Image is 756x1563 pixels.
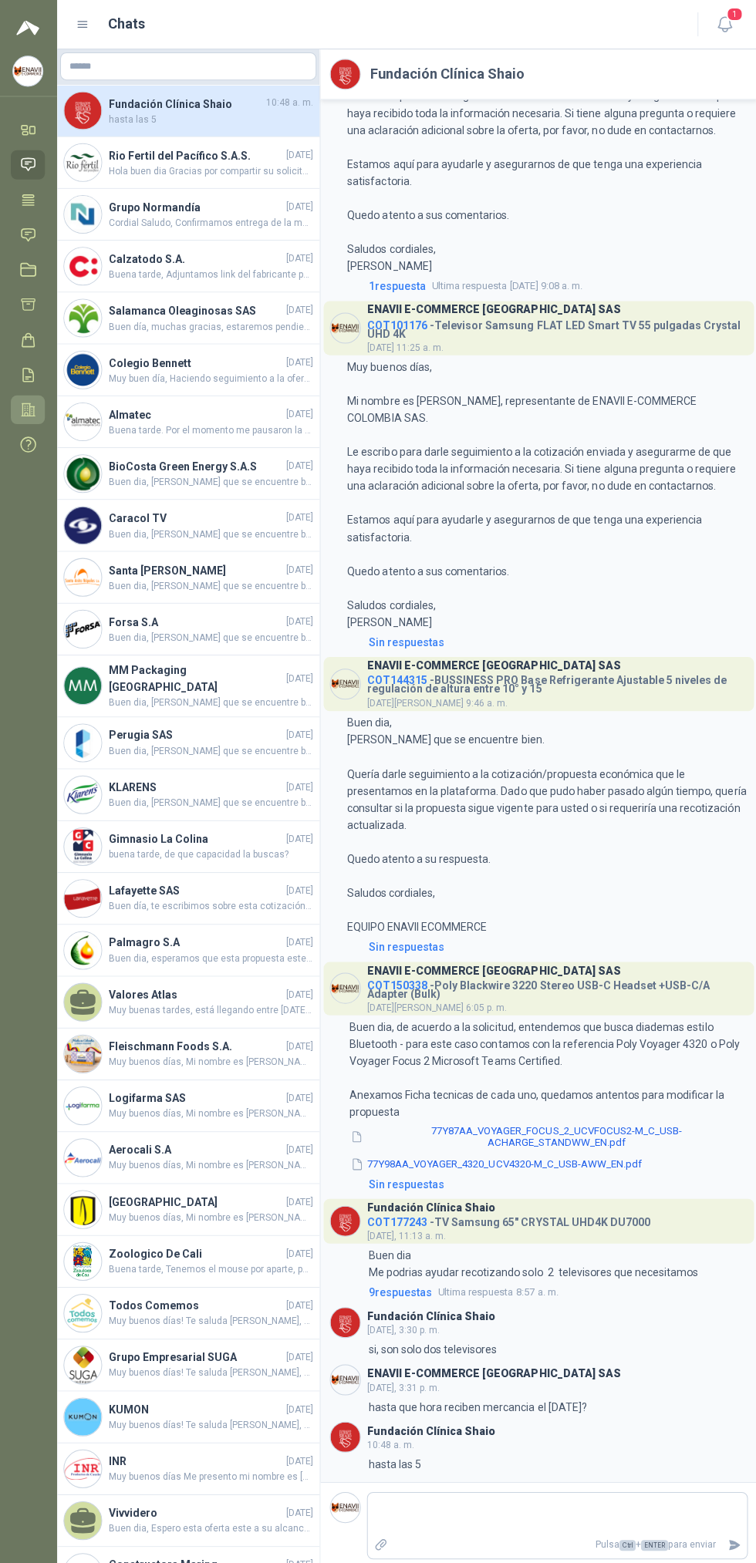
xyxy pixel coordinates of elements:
[367,1434,414,1445] span: 10:48 a. m.
[110,1137,284,1154] h4: Aerocali S.A
[110,776,284,793] h4: KLARENS
[367,1377,440,1388] span: [DATE], 3:31 p. m.
[110,844,314,859] span: buena tarde, de que capacidad la buscas?
[110,405,284,422] h4: Almatec
[331,312,360,342] img: Company Logo
[59,818,320,870] a: Company LogoGimnasio La Colina[DATE]buena tarde, de que capacidad la buscas?
[59,653,320,715] a: Company LogoMM Packaging [GEOGRAPHIC_DATA][DATE]Buen dia, [PERSON_NAME] que se encuentre bien. Qu...
[110,1344,284,1361] h4: Grupo Empresarial SUGA
[287,1501,314,1515] span: [DATE]
[110,560,284,577] h4: Santa [PERSON_NAME]
[331,59,360,89] img: Company Logo
[59,291,320,343] a: Company LogoSalamanca Oleaginosas SAS[DATE]Buen día, muchas gracias, estaremos pendientes
[331,667,360,696] img: Company Logo
[66,877,103,914] img: Company Logo
[347,712,747,932] p: Buen dia, [PERSON_NAME] que se encuentre bien. Quería darle seguimiento a la cotización/propuesta...
[59,1335,320,1386] a: Company LogoGrupo Empresarial SUGA[DATE]Muy buenos días! Te saluda [PERSON_NAME], espero todo se ...
[331,1303,360,1332] img: Company Logo
[287,251,314,265] span: [DATE]
[287,147,314,162] span: [DATE]
[287,354,314,369] span: [DATE]
[287,1294,314,1309] span: [DATE]
[66,825,103,862] img: Company Logo
[110,999,314,1014] span: Muy buenas tardes, está llegando entre [DATE] o [DATE] - aproximadamente viaja con coordinadora 8...
[66,1032,103,1069] img: Company Logo
[721,1526,746,1553] button: Enviar
[110,1034,284,1051] h4: Fleischmann Foods S.A.
[640,1534,667,1545] span: ENTER
[66,1083,103,1120] img: Company Logo
[110,1051,314,1066] span: Muy buenos días, Mi nombre es [PERSON_NAME], representante de ENAVII E-COMMERCE COLOMBIA SAS. Le ...
[110,147,284,163] h4: Rio Fertil del Pacífico S.A.S.
[59,240,320,291] a: Company LogoCalzatodo S.A.[DATE]Buena tarde, Adjuntamos link del fabricante para validacion de es...
[66,928,103,965] img: Company Logo
[368,1526,394,1553] label: Adjuntar archivos
[110,931,284,948] h4: Palmagro S.A
[287,669,314,684] span: [DATE]
[66,1342,103,1379] img: Company Logo
[59,1283,320,1335] a: Company LogoTodos Comemos[DATE]Muy buenos días! Te saluda [PERSON_NAME], espero todo se encuentre...
[349,1152,643,1168] button: 77Y98AA_VOYAGER_4320_UCV4320-M_C_USB-AWW_EN.pdf
[59,973,320,1025] a: Valores Atlas[DATE]Muy buenas tardes, está llegando entre [DATE] o [DATE] - aproximadamente viaja...
[367,1208,650,1222] h4: - TV Samsung 65" CRYSTAL UHD4K DU7000
[66,505,103,542] img: Company Logo
[432,278,582,293] span: [DATE] 9:08 a. m.
[110,982,284,999] h4: Valores Atlas
[367,314,747,337] h4: - Televisor Samsung FLAT LED Smart TV 55 pulgadas Crystal UHD 4K
[110,456,284,473] h4: BioCosta Green Energy S.A.S
[287,457,314,472] span: [DATE]
[66,1445,103,1482] img: Company Logo
[59,136,320,188] a: Company LogoRio Fertil del Pacífico S.A.S.[DATE]Hola buen dia Gracias por compartir su solicitud ...
[287,881,314,895] span: [DATE]
[438,1280,558,1295] span: 8:57 a. m.
[59,188,320,240] a: Company LogoGrupo Normandía[DATE]Cordial Saludo, Confirmamos entrega de la mercancia.
[59,1386,320,1438] a: Company LogoKUMON[DATE]Muy buenos días! Te saluda [PERSON_NAME], espero todo se encuentre muy bie...
[110,1154,314,1169] span: Muy buenos días, Mi nombre es [PERSON_NAME], representante de ENAVII E-COMMERCE COLOMBIA SAS. Le ...
[66,1238,103,1275] img: Company Logo
[66,1135,103,1172] img: Company Logo
[110,525,314,540] span: Buen dia, [PERSON_NAME] que se encuentre bien. Quería darle seguimiento a la cotización/propuesta...
[110,1361,314,1376] span: Muy buenos días! Te saluda [PERSON_NAME], espero todo se encuentre muy bien, escribo con el fin d...
[110,793,314,807] span: Buen dia, [PERSON_NAME] que se encuentre bien. Quería darle seguimiento a la cotización/propuesta...
[59,446,320,498] a: Company LogoBioCosta Green Energy S.A.S[DATE]Buen dia, [PERSON_NAME] que se encuentre bien. Querí...
[59,601,320,653] a: Company LogoForsa S.A[DATE]Buen dia, [PERSON_NAME] que se encuentre bien. Quería darle seguimient...
[66,773,103,810] img: Company Logo
[110,1189,284,1206] h4: [GEOGRAPHIC_DATA]
[66,1187,103,1224] img: Company Logo
[348,2,747,274] p: Muy buenos días, Mi nombre es [PERSON_NAME], representante de ENAVII E-COMMERCE COLOMBIA SAS. Le ...
[110,473,314,488] span: Buen dia, [PERSON_NAME] que se encuentre bien. Quería darle seguimiento a la cotización/propuesta...
[287,1139,314,1154] span: [DATE]
[110,896,314,911] span: Buen día, te escribimos sobre esta cotización en referencia a la garantía que se tiene pendiente ...
[59,1180,320,1231] a: Company Logo[GEOGRAPHIC_DATA][DATE]Muy buenos días, Mi nombre es [PERSON_NAME], representante de ...
[367,659,620,668] h3: ENAVII E-COMMERCE [GEOGRAPHIC_DATA] SAS
[287,561,314,575] span: [DATE]
[348,357,747,628] p: Muy buenos días, Mi nombre es [PERSON_NAME], representante de ENAVII E-COMMERCE COLOMBIA SAS. Le ...
[369,1450,421,1467] p: hasta las 5
[369,1171,444,1188] div: Sin respuestas
[66,350,103,387] img: Company Logo
[287,932,314,947] span: [DATE]
[366,277,747,294] a: 1respuestaUltima respuesta[DATE] 9:08 a. m.
[110,318,314,333] span: Buen día, muchas gracias, estaremos pendientes
[110,163,314,178] span: Hola buen dia Gracias por compartir su solicitud a través de la plataforma. Actualmente no contam...
[110,741,314,756] span: Buen dia, [PERSON_NAME] que se encuentre bien. Quería darle seguimiento a la cotización/propuesta...
[367,668,747,691] h4: - BUSSINESS PRO Base Refrigerante Ajustable 5 niveles de regulación de altura entre 10° y 15
[367,341,444,352] span: [DATE] 11:25 a. m.
[367,999,507,1009] span: [DATE][PERSON_NAME] 6:05 p. m.
[66,143,103,180] img: Company Logo
[369,632,444,648] div: Sin respuestas
[110,628,314,643] span: Buen dia, [PERSON_NAME] que se encuentre bien. Quería darle seguimiento a la cotización/propuesta...
[366,1171,747,1188] a: Sin respuestas
[110,112,314,126] span: hasta las 5
[110,267,314,281] span: Buena tarde, Adjuntamos link del fabricante para validacion de especificaciones [URL][DOMAIN_NAME]
[367,305,620,313] h3: ENAVII E-COMMERCE [GEOGRAPHIC_DATA] SAS
[110,1464,314,1479] span: Muy buenos días Me presento mi nombre es [PERSON_NAME] y represento a la compañía ENAVII E-COMMER...
[367,972,747,995] h4: - Poly Blackwire 3220 Stereo USB-C Headset +USB-C/A Adapter (Bulk)
[66,402,103,439] img: Company Logo
[110,1206,314,1221] span: Muy buenos días, Mi nombre es [PERSON_NAME], representante de ENAVII E-COMMERCE COLOMBIA SAS. Le ...
[15,56,44,86] img: Company Logo
[267,96,314,110] span: 10:48 a. m.
[367,1422,495,1430] h3: Fundación Clínica Shaio
[110,1516,314,1531] span: Buen dia, Espero esta oferta este a su alcance, el precio [PERSON_NAME] de 7000 es por si se adju...
[59,1025,320,1076] a: Company LogoFleischmann Foods S.A.[DATE]Muy buenos días, Mi nombre es [PERSON_NAME], representant...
